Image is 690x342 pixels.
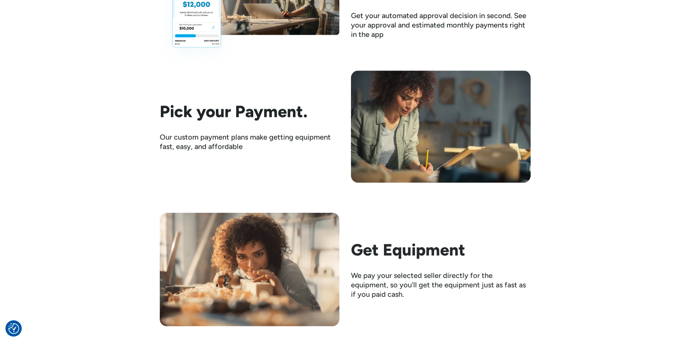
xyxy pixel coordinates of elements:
[351,71,531,183] img: Woman holding a yellow pencil working at an art desk
[160,132,339,151] div: Our custom payment plans make getting equipment fast, easy, and affordable
[8,323,19,334] button: Consent Preferences
[351,11,531,39] div: Get your automated approval decision in second. See your approval and estimated monthly payments ...
[160,102,339,121] h2: Pick your Payment.
[8,323,19,334] img: Revisit consent button
[160,212,339,326] img: Woman examining a piece of wood she has been woodworking
[351,240,531,259] h2: Get Equipment
[351,270,531,299] div: We pay your selected seller directly for the equipment, so you’ll get the equipment just as fast ...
